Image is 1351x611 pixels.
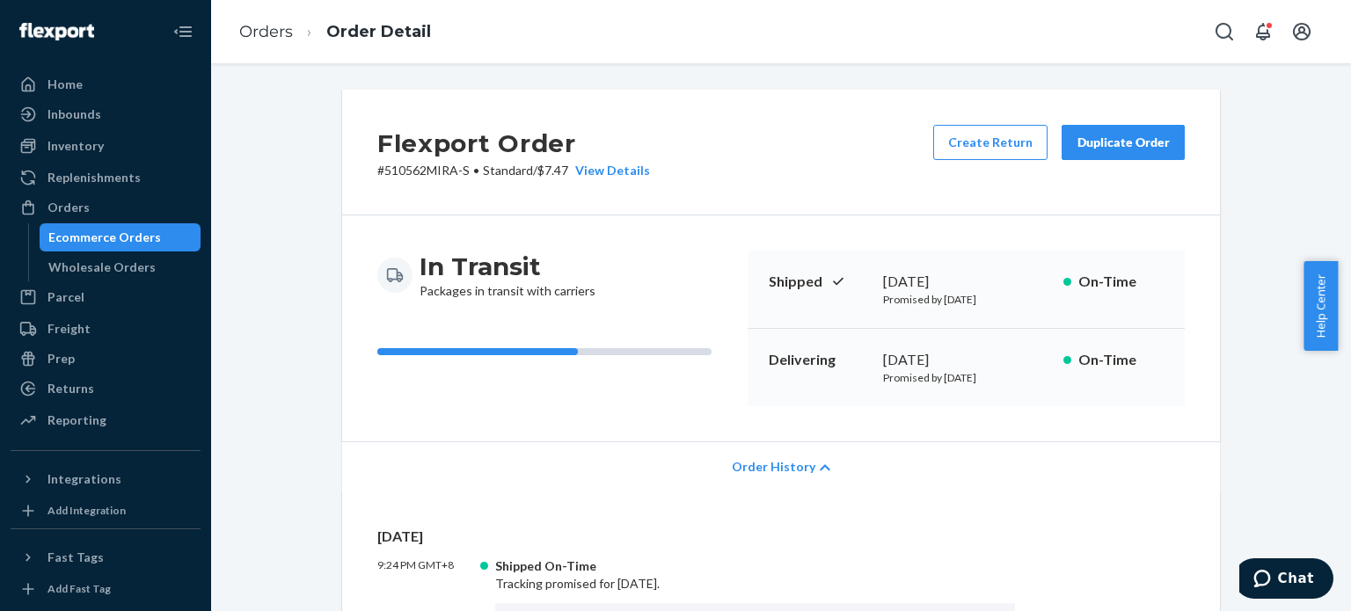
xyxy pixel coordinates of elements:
[11,164,201,192] a: Replenishments
[11,465,201,493] button: Integrations
[48,258,156,276] div: Wholesale Orders
[1304,261,1338,351] button: Help Center
[495,557,1015,575] div: Shipped On-Time
[1078,272,1164,292] p: On-Time
[420,251,595,300] div: Packages in transit with carriers
[883,350,1049,370] div: [DATE]
[11,500,201,521] a: Add Integration
[40,253,201,281] a: Wholesale Orders
[47,76,83,93] div: Home
[11,543,201,571] button: Fast Tags
[11,70,201,98] a: Home
[483,163,533,178] span: Standard
[47,350,75,367] div: Prep
[11,315,201,343] a: Freight
[377,162,650,179] p: # 510562MIRA-S / $7.47
[568,162,650,179] button: View Details
[40,223,201,251] a: Ecommerce Orders
[11,283,201,311] a: Parcel
[377,125,650,162] h2: Flexport Order
[11,100,201,128] a: Inbounds
[1239,558,1333,602] iframe: Opens a widget where you can chat to one of our agents
[225,6,445,58] ol: breadcrumbs
[48,229,161,246] div: Ecommerce Orders
[377,527,1185,547] p: [DATE]
[883,370,1049,385] p: Promised by [DATE]
[420,251,595,282] h3: In Transit
[933,125,1048,160] button: Create Return
[1245,14,1281,49] button: Open notifications
[19,23,94,40] img: Flexport logo
[11,406,201,434] a: Reporting
[47,581,111,596] div: Add Fast Tag
[47,288,84,306] div: Parcel
[47,380,94,397] div: Returns
[47,320,91,338] div: Freight
[47,503,126,518] div: Add Integration
[732,458,815,476] span: Order History
[239,22,293,41] a: Orders
[47,137,104,155] div: Inventory
[1077,134,1170,151] div: Duplicate Order
[1207,14,1242,49] button: Open Search Box
[1062,125,1185,160] button: Duplicate Order
[47,411,106,429] div: Reporting
[11,375,201,403] a: Returns
[769,350,869,370] p: Delivering
[883,292,1049,307] p: Promised by [DATE]
[47,105,101,123] div: Inbounds
[11,578,201,600] a: Add Fast Tag
[473,163,479,178] span: •
[47,549,104,566] div: Fast Tags
[769,272,869,292] p: Shipped
[165,14,201,49] button: Close Navigation
[47,169,141,186] div: Replenishments
[326,22,431,41] a: Order Detail
[11,345,201,373] a: Prep
[47,199,90,216] div: Orders
[1284,14,1319,49] button: Open account menu
[11,132,201,160] a: Inventory
[47,470,121,488] div: Integrations
[883,272,1049,292] div: [DATE]
[1078,350,1164,370] p: On-Time
[11,193,201,222] a: Orders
